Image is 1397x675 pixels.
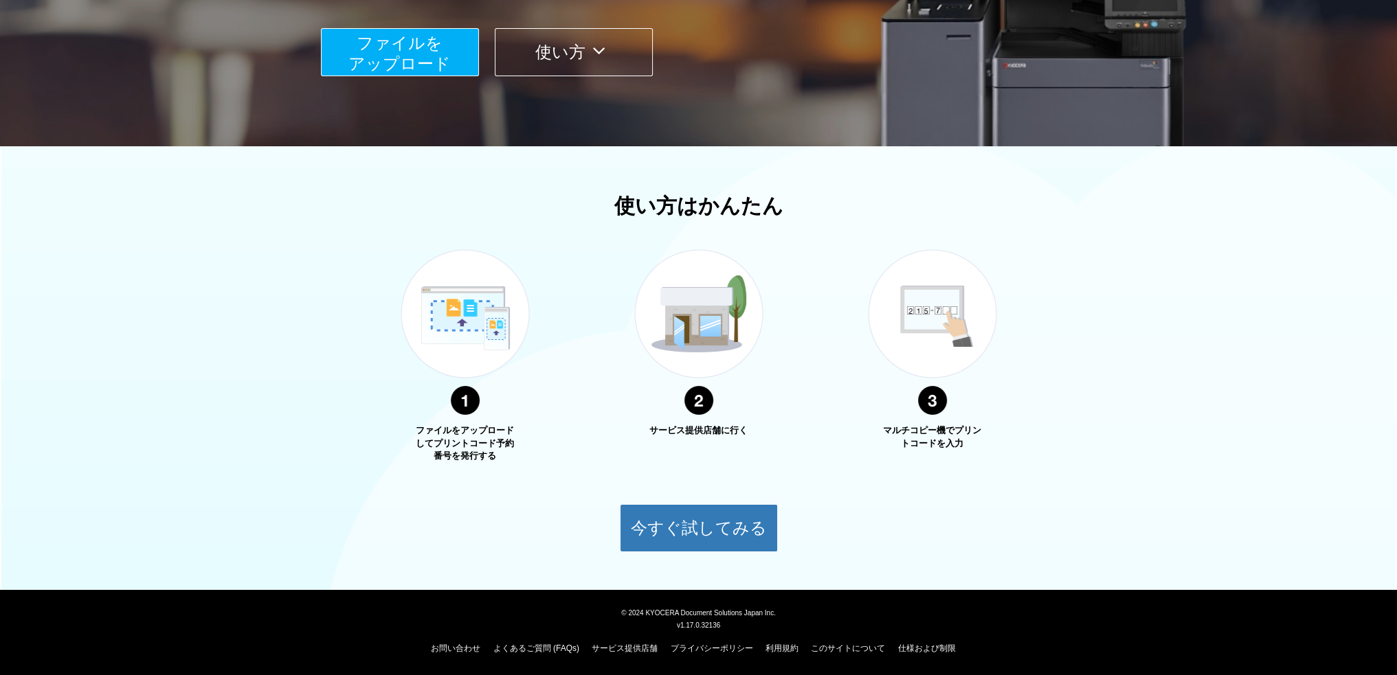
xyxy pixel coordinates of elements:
a: 仕様および制限 [898,643,956,653]
p: ファイルをアップロードしてプリントコード予約番号を発行する [414,424,517,463]
p: サービス提供店舗に行く [647,424,750,437]
span: ファイルを ​​アップロード [348,34,451,73]
button: 使い方 [495,28,653,76]
a: プライバシーポリシー [671,643,753,653]
button: 今すぐ試してみる [620,504,778,552]
a: 利用規約 [765,643,798,653]
p: マルチコピー機でプリントコードを入力 [881,424,984,450]
a: サービス提供店舗 [592,643,658,653]
a: このサイトについて [811,643,885,653]
a: よくあるご質問 (FAQs) [493,643,579,653]
button: ファイルを​​アップロード [321,28,479,76]
span: © 2024 KYOCERA Document Solutions Japan Inc. [621,608,776,617]
a: お問い合わせ [431,643,480,653]
span: v1.17.0.32136 [677,621,720,629]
